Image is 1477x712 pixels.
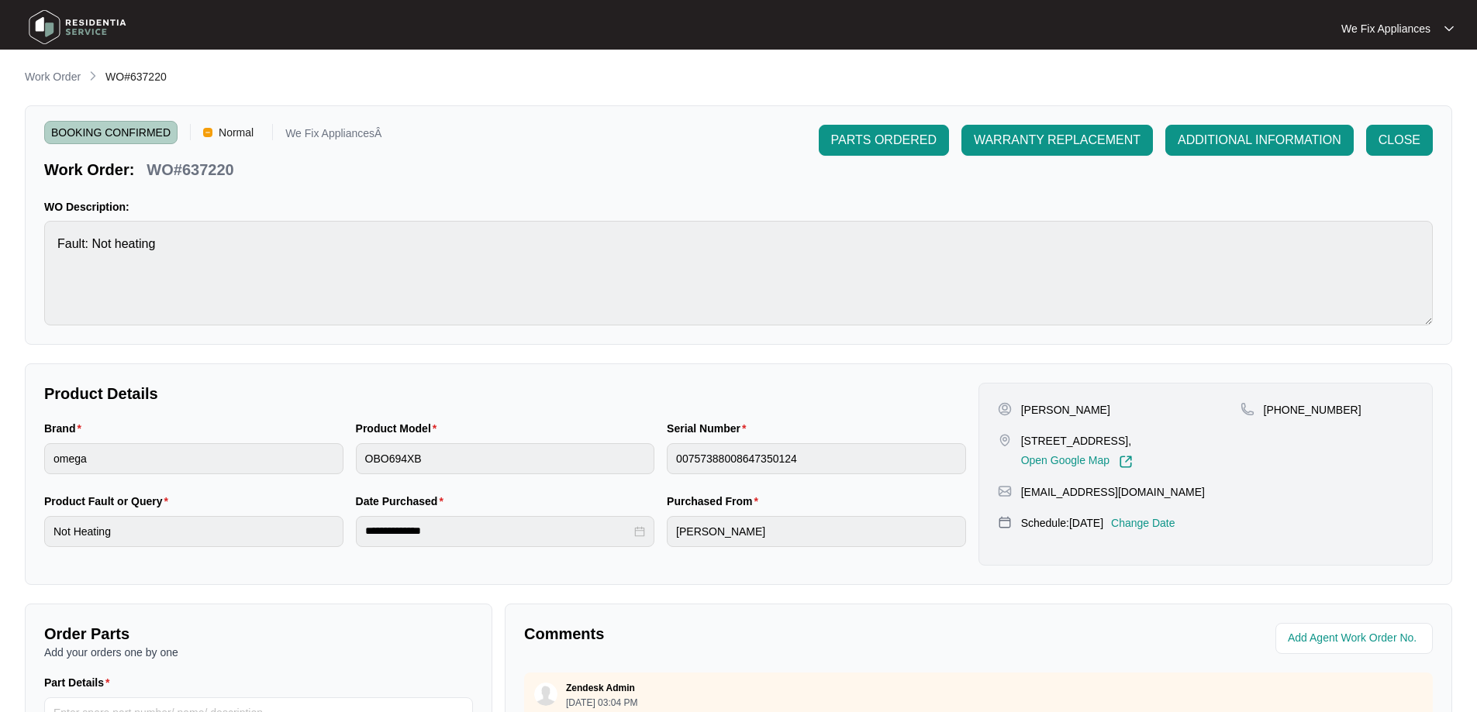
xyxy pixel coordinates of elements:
[44,421,88,436] label: Brand
[1379,131,1420,150] span: CLOSE
[524,623,968,645] p: Comments
[356,443,655,474] input: Product Model
[974,131,1141,150] span: WARRANTY REPLACEMENT
[1288,629,1424,648] input: Add Agent Work Order No.
[87,70,99,82] img: chevron-right
[566,682,635,694] p: Zendesk Admin
[44,443,343,474] input: Brand
[1264,402,1361,418] p: [PHONE_NUMBER]
[1165,125,1354,156] button: ADDITIONAL INFORMATION
[365,523,632,539] input: Date Purchased
[998,484,1012,498] img: map-pin
[44,159,134,181] p: Work Order:
[667,443,966,474] input: Serial Number
[212,121,260,144] span: Normal
[1241,402,1254,416] img: map-pin
[1341,21,1430,36] p: We Fix Appliances
[667,494,764,509] label: Purchased From
[998,433,1012,447] img: map-pin
[147,159,233,181] p: WO#637220
[23,4,132,50] img: residentia service logo
[1366,125,1433,156] button: CLOSE
[1021,402,1110,418] p: [PERSON_NAME]
[44,516,343,547] input: Product Fault or Query
[44,623,473,645] p: Order Parts
[44,675,116,690] label: Part Details
[44,383,966,404] p: Product Details
[667,516,966,547] input: Purchased From
[566,698,637,707] p: [DATE] 03:04 PM
[1111,515,1175,531] p: Change Date
[534,683,557,706] img: user.svg
[22,69,84,86] a: Work Order
[285,128,381,144] p: We Fix AppliancesÂ
[44,645,473,660] p: Add your orders one by one
[1021,433,1133,449] p: [STREET_ADDRESS],
[203,128,212,137] img: Vercel Logo
[961,125,1153,156] button: WARRANTY REPLACEMENT
[1119,455,1133,469] img: Link-External
[356,421,443,436] label: Product Model
[25,69,81,84] p: Work Order
[819,125,949,156] button: PARTS ORDERED
[44,121,178,144] span: BOOKING CONFIRMED
[998,515,1012,529] img: map-pin
[667,421,752,436] label: Serial Number
[1444,25,1454,33] img: dropdown arrow
[105,71,167,83] span: WO#637220
[44,494,174,509] label: Product Fault or Query
[356,494,450,509] label: Date Purchased
[831,131,937,150] span: PARTS ORDERED
[1021,455,1133,469] a: Open Google Map
[998,402,1012,416] img: user-pin
[1178,131,1341,150] span: ADDITIONAL INFORMATION
[44,221,1433,325] textarea: Fault: Not heating
[44,199,1433,215] p: WO Description:
[1021,484,1205,500] p: [EMAIL_ADDRESS][DOMAIN_NAME]
[1021,515,1103,531] p: Schedule: [DATE]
